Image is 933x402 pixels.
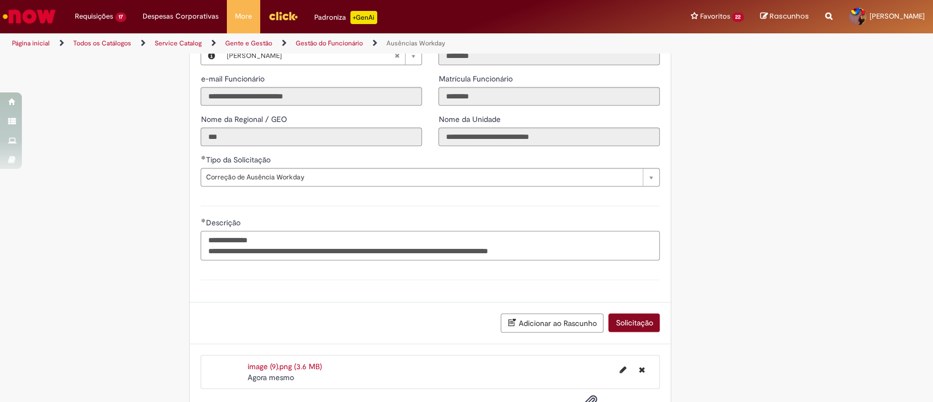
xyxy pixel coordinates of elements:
[248,362,322,371] a: image (9).png (3.6 MB)
[201,155,206,160] span: Obrigatório Preenchido
[438,46,660,65] input: ID Funcionário
[225,39,272,48] a: Gente e Gestão
[8,33,614,54] ul: Trilhas de página
[201,87,422,106] input: e-mail Funcionário
[1,5,57,27] img: ServiceNow
[115,13,126,22] span: 17
[870,11,925,21] span: [PERSON_NAME]
[389,47,405,65] abbr: Limpar campo Funcionário(s)
[201,231,660,260] textarea: Descrição
[386,39,445,48] a: Ausências Workday
[155,39,202,48] a: Service Catalog
[206,168,637,186] span: Correção de Ausência Workday
[75,11,113,22] span: Requisições
[608,313,660,332] button: Solicitação
[201,127,422,146] input: Nome da Regional / GEO
[438,127,660,146] input: Nome da Unidade
[201,114,289,124] span: Somente leitura - Nome da Regional / GEO
[438,74,514,84] span: Somente leitura - Matrícula Funcionário
[226,47,394,65] span: [PERSON_NAME]
[201,47,221,65] button: Funcionário(s), Visualizar este registro Natalia Luiza Ciloni
[438,114,502,124] span: Somente leitura - Nome da Unidade
[248,372,294,382] time: 27/08/2025 16:15:07
[613,361,632,378] button: Editar nome de arquivo image (9).png
[760,11,809,22] a: Rascunhos
[206,155,272,165] span: Tipo da Solicitação
[700,11,730,22] span: Favoritos
[221,47,421,65] a: [PERSON_NAME]Limpar campo Funcionário(s)
[268,8,298,24] img: click_logo_yellow_360x200.png
[296,39,363,48] a: Gestão do Funcionário
[438,87,660,106] input: Matrícula Funcionário
[201,74,266,84] span: Somente leitura - e-mail Funcionário
[235,11,252,22] span: More
[770,11,809,21] span: Rascunhos
[12,39,50,48] a: Página inicial
[632,361,651,378] button: Excluir image (9).png
[350,11,377,24] p: +GenAi
[143,11,219,22] span: Despesas Corporativas
[201,218,206,223] span: Obrigatório Preenchido
[732,13,744,22] span: 22
[501,313,603,333] button: Adicionar ao Rascunho
[248,372,294,382] span: Agora mesmo
[314,11,377,24] div: Padroniza
[73,39,131,48] a: Todos os Catálogos
[206,218,242,228] span: Descrição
